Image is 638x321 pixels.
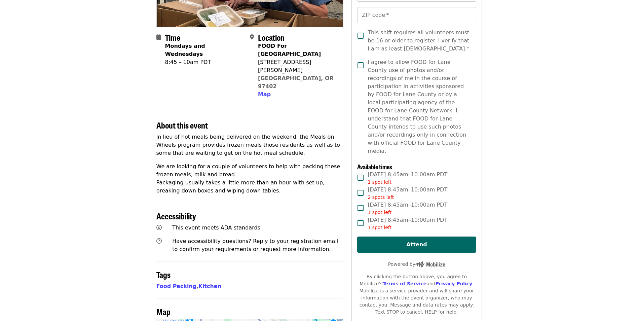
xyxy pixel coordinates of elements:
a: Terms of Service [382,281,426,286]
span: [DATE] 8:45am–10:00am PDT [368,171,447,186]
div: 8:45 – 10am PDT [165,58,245,66]
span: [DATE] 8:45am–10:00am PDT [368,201,447,216]
span: 1 spot left [368,225,391,230]
span: Map [258,91,271,98]
span: Have accessibility questions? Reply to your registration email to confirm your requirements or re... [172,238,338,252]
span: 1 spot left [368,179,391,185]
a: Privacy Policy [435,281,472,286]
span: Accessibility [156,210,196,222]
span: , [156,283,198,289]
span: This event meets ADA standards [172,224,260,231]
i: question-circle icon [156,238,162,244]
span: I agree to allow FOOD for Lane County use of photos and/or recordings of me in the course of part... [368,58,471,155]
div: [STREET_ADDRESS][PERSON_NAME] [258,58,338,74]
button: Map [258,91,271,99]
span: This shift requires all volunteers must be 16 or older to register. I verify that I am as least [... [368,29,471,53]
span: About this event [156,119,208,131]
i: calendar icon [156,34,161,40]
span: Time [165,31,180,43]
span: [DATE] 8:45am–10:00am PDT [368,216,447,231]
span: Powered by [388,261,445,267]
span: [DATE] 8:45am–10:00am PDT [368,186,447,201]
img: Powered by Mobilize [415,261,445,267]
button: Attend [357,237,476,253]
i: map-marker-alt icon [250,34,254,40]
strong: Mondays and Wednesdays [165,43,205,57]
span: Available times [357,162,392,171]
strong: FOOD For [GEOGRAPHIC_DATA] [258,43,321,57]
i: universal-access icon [156,224,162,231]
p: We are looking for a couple of volunteers to help with packing these frozen meals, milk and bread... [156,163,344,195]
a: [GEOGRAPHIC_DATA], OR 97402 [258,75,334,90]
div: By clicking the button above, you agree to Mobilize's and . Mobilize is a service provider and wi... [357,273,476,316]
span: 2 spots left [368,194,394,200]
span: Map [156,306,171,317]
span: Location [258,31,285,43]
a: Food Packing [156,283,197,289]
span: Tags [156,269,171,280]
a: Kitchen [198,283,221,289]
p: In lieu of hot meals being delivered on the weekend, the Meals on Wheels program provides frozen ... [156,133,344,157]
span: 1 spot left [368,210,391,215]
input: ZIP code [357,7,476,23]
